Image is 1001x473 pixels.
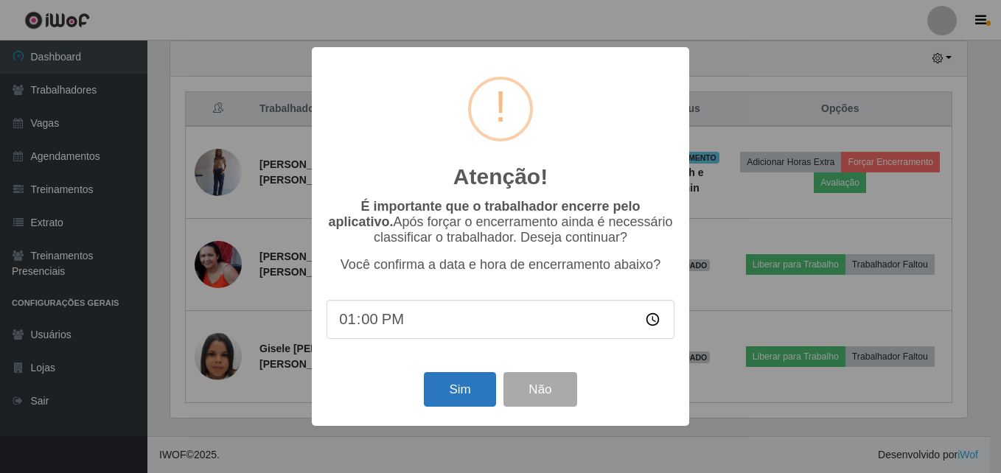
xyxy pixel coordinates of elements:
b: É importante que o trabalhador encerre pelo aplicativo. [328,199,640,229]
p: Após forçar o encerramento ainda é necessário classificar o trabalhador. Deseja continuar? [327,199,674,245]
p: Você confirma a data e hora de encerramento abaixo? [327,257,674,273]
button: Não [503,372,576,407]
h2: Atenção! [453,164,548,190]
button: Sim [424,372,495,407]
